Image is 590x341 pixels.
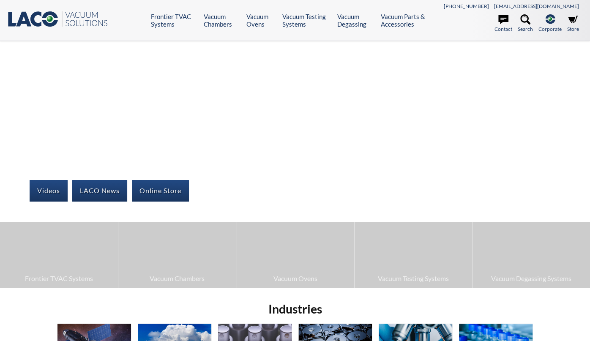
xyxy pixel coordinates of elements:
a: Online Store [132,180,189,201]
span: Vacuum Chambers [123,273,232,284]
h2: Industries [54,301,536,317]
a: LACO News [72,180,127,201]
a: Vacuum Parts & Accessories [381,13,437,28]
a: Store [567,14,579,33]
a: Vacuum Degassing [337,13,374,28]
a: Videos [30,180,68,201]
span: Frontier TVAC Systems [4,273,114,284]
a: Vacuum Ovens [236,222,354,288]
a: Search [518,14,533,33]
a: Frontier TVAC Systems [151,13,197,28]
span: Vacuum Degassing Systems [477,273,586,284]
a: Contact [494,14,512,33]
a: Vacuum Chambers [118,222,236,288]
a: Vacuum Testing Systems [355,222,472,288]
a: Vacuum Ovens [246,13,276,28]
a: [EMAIL_ADDRESS][DOMAIN_NAME] [494,3,579,9]
span: Corporate [538,25,562,33]
a: Vacuum Chambers [203,13,240,28]
span: Vacuum Ovens [240,273,350,284]
a: Vacuum Degassing Systems [473,222,590,288]
a: Vacuum Testing Systems [282,13,331,28]
span: Vacuum Testing Systems [359,273,468,284]
a: [PHONE_NUMBER] [444,3,489,9]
